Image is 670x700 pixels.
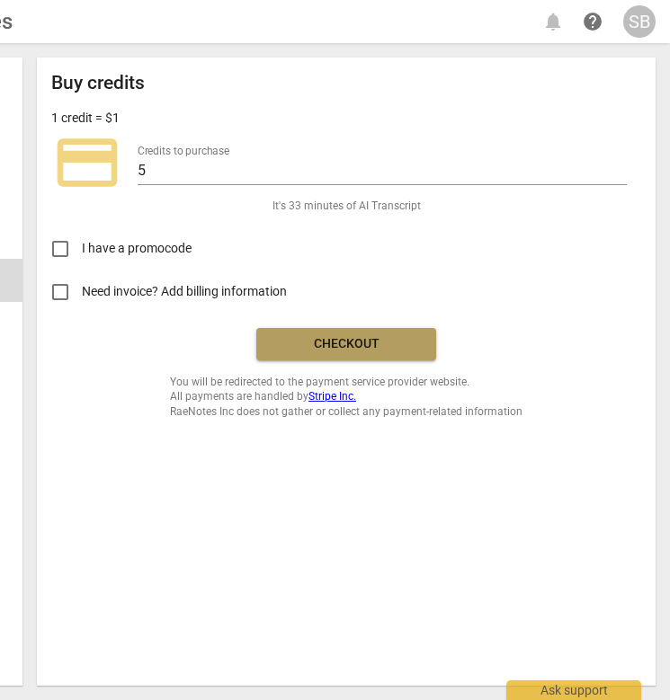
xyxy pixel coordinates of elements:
a: Stripe Inc. [308,390,356,403]
span: I have a promocode [82,239,192,258]
h2: Buy credits [51,72,145,94]
button: Checkout [256,328,436,360]
button: SB [623,5,656,38]
span: It's 33 minutes of AI Transcript [272,199,421,214]
span: You will be redirected to the payment service provider website. All payments are handled by RaeNo... [170,375,523,420]
div: Ask support [506,680,641,700]
span: help [582,11,603,32]
span: Checkout [271,335,422,353]
span: credit_card [51,127,123,199]
p: 1 credit = $1 [51,109,120,128]
label: Credits to purchase [138,146,229,156]
span: Need invoice? Add billing information [82,282,290,301]
a: Help [576,5,609,38]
